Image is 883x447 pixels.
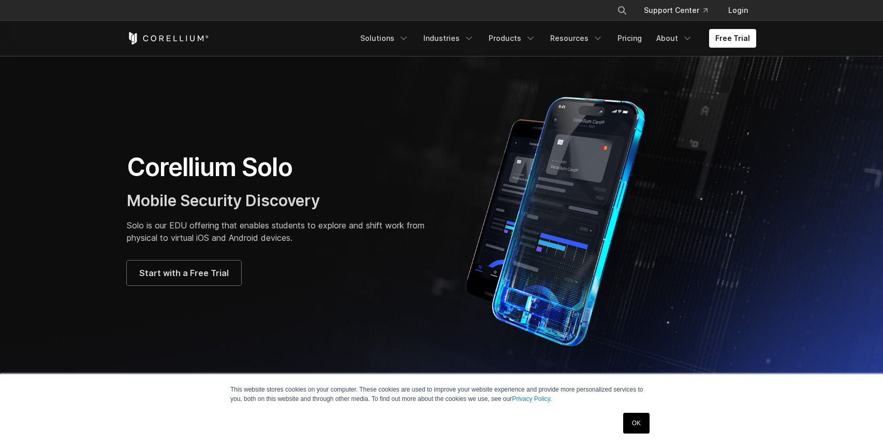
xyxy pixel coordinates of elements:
[605,1,756,20] div: Navigation Menu
[127,261,241,285] a: Start with a Free Trial
[127,152,431,183] h1: Corellium Solo
[623,413,650,434] a: OK
[636,1,716,20] a: Support Center
[230,385,653,403] p: This website stores cookies on your computer. These cookies are used to improve your website expe...
[452,89,674,348] img: Corellium Solo for mobile app security solutions
[482,29,542,48] a: Products
[139,267,229,279] span: Start with a Free Trial
[127,219,431,244] p: Solo is our EDU offering that enables students to explore and shift work from physical to virtual...
[127,191,320,210] span: Mobile Security Discovery
[709,29,756,48] a: Free Trial
[544,29,609,48] a: Resources
[650,29,699,48] a: About
[354,29,415,48] a: Solutions
[611,29,648,48] a: Pricing
[354,29,756,48] div: Navigation Menu
[417,29,480,48] a: Industries
[720,1,756,20] a: Login
[127,32,209,45] a: Corellium Home
[613,1,631,20] button: Search
[512,395,552,402] a: Privacy Policy.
